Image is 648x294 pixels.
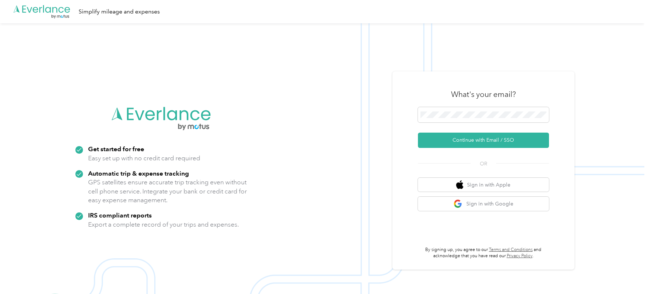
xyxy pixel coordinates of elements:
[88,154,200,163] p: Easy set up with no credit card required
[456,180,463,189] img: apple logo
[451,89,516,99] h3: What's your email?
[607,253,648,294] iframe: Everlance-gr Chat Button Frame
[418,247,549,259] p: By signing up, you agree to our and acknowledge that you have read our .
[507,253,533,259] a: Privacy Policy
[418,178,549,192] button: apple logoSign in with Apple
[79,7,160,16] div: Simplify mileage and expenses
[88,220,239,229] p: Export a complete record of your trips and expenses.
[88,178,247,205] p: GPS satellites ensure accurate trip tracking even without cell phone service. Integrate your bank...
[88,211,152,219] strong: IRS compliant reports
[489,247,533,252] a: Terms and Conditions
[418,197,549,211] button: google logoSign in with Google
[418,133,549,148] button: Continue with Email / SSO
[88,145,144,153] strong: Get started for free
[454,199,463,208] img: google logo
[88,169,189,177] strong: Automatic trip & expense tracking
[471,160,496,168] span: OR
